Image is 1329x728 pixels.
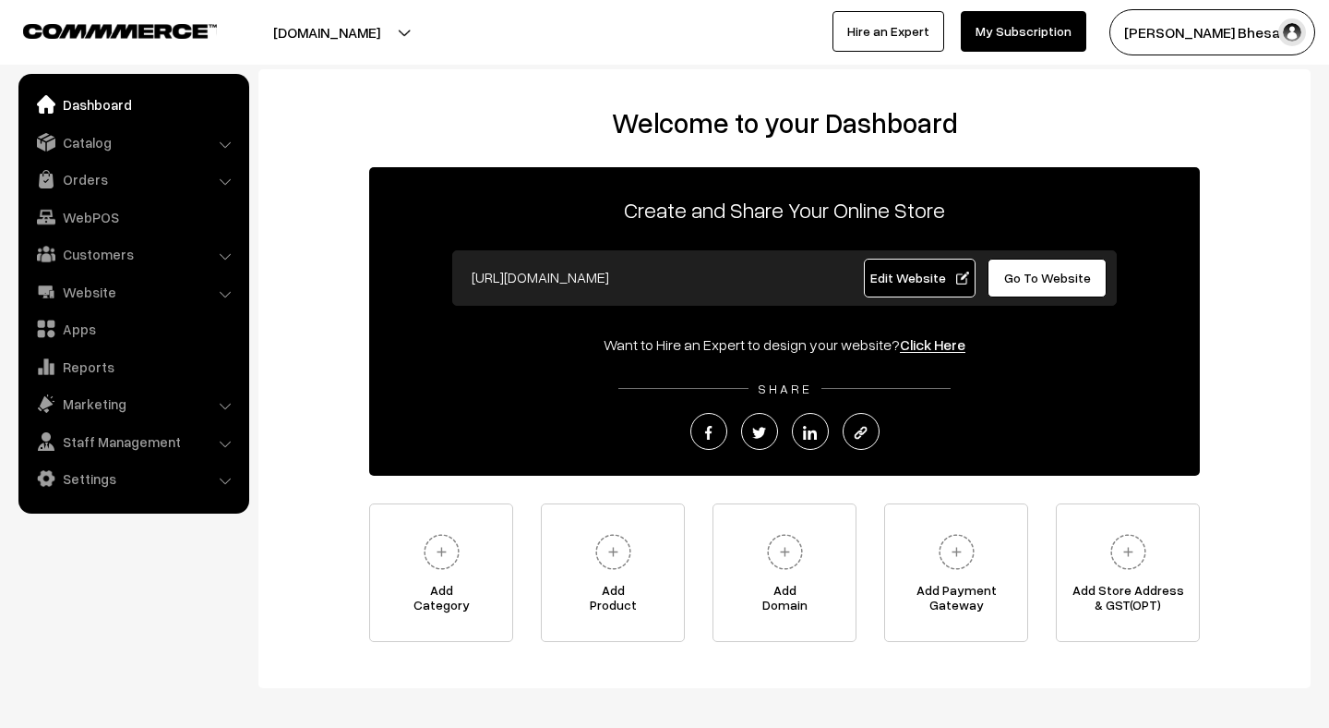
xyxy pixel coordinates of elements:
[370,583,512,620] span: Add Category
[588,527,639,577] img: plus.svg
[23,18,185,41] a: COMMMERCE
[712,504,856,642] a: AddDomain
[884,504,1028,642] a: Add PaymentGateway
[277,106,1292,140] h2: Welcome to your Dashboard
[961,11,1086,52] a: My Subscription
[864,259,976,297] a: Edit Website
[23,312,243,346] a: Apps
[541,504,685,642] a: AddProduct
[713,583,856,620] span: Add Domain
[1057,583,1199,620] span: Add Store Address & GST(OPT)
[900,335,965,354] a: Click Here
[1103,527,1154,577] img: plus.svg
[748,381,821,396] span: SHARE
[23,350,243,383] a: Reports
[988,259,1107,297] a: Go To Website
[1056,504,1200,642] a: Add Store Address& GST(OPT)
[23,387,243,420] a: Marketing
[23,163,243,196] a: Orders
[542,583,684,620] span: Add Product
[416,527,467,577] img: plus.svg
[209,9,445,55] button: [DOMAIN_NAME]
[369,193,1200,226] p: Create and Share Your Online Store
[23,126,243,159] a: Catalog
[23,275,243,309] a: Website
[1278,18,1306,46] img: user
[369,334,1200,356] div: Want to Hire an Expert to design your website?
[870,270,969,285] span: Edit Website
[23,425,243,458] a: Staff Management
[23,200,243,234] a: WebPOS
[931,527,982,577] img: plus.svg
[23,462,243,495] a: Settings
[760,527,810,577] img: plus.svg
[1004,270,1091,285] span: Go To Website
[832,11,944,52] a: Hire an Expert
[885,583,1027,620] span: Add Payment Gateway
[23,24,217,38] img: COMMMERCE
[369,504,513,642] a: AddCategory
[1109,9,1315,55] button: [PERSON_NAME] Bhesani…
[23,237,243,271] a: Customers
[23,88,243,121] a: Dashboard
